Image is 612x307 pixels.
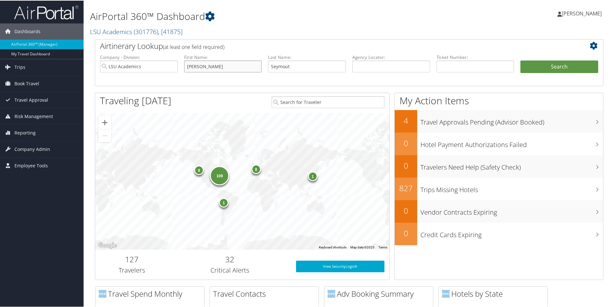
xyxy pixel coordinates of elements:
[14,4,78,19] img: airportal-logo.png
[395,227,417,238] h2: 0
[319,245,346,249] button: Keyboard shortcuts
[100,40,556,51] h2: Airtinerary Lookup
[420,136,603,149] h3: Hotel Payment Authorizations Failed
[14,141,50,157] span: Company Admin
[99,288,204,299] h2: Travel Spend Monthly
[395,182,417,193] h2: 827
[420,114,603,126] h3: Travel Approvals Pending (Advisor Booked)
[14,124,36,140] span: Reporting
[395,160,417,171] h2: 0
[520,60,598,73] button: Search
[97,241,118,249] img: Google
[100,265,164,274] h3: Travelers
[184,53,262,60] label: First Name:
[328,288,433,299] h2: Adv Booking Summary
[395,109,603,132] a: 4Travel Approvals Pending (Advisor Booked)
[420,227,603,239] h3: Credit Cards Expiring
[90,9,436,23] h1: AirPortal 360™ Dashboard
[14,59,25,75] span: Trips
[395,137,417,148] h2: 0
[90,27,183,35] a: LSU Academics
[308,171,318,181] div: 1
[268,53,346,60] label: Last Name:
[420,159,603,171] h3: Travelers Need Help (Safety Check)
[174,265,286,274] h3: Critical Alerts
[158,27,183,35] span: , [ 41875 ]
[378,245,387,248] a: Terms (opens in new tab)
[174,253,286,264] h2: 32
[163,43,224,50] span: (at least one field required)
[14,157,48,173] span: Employee Tools
[395,132,603,154] a: 0Hotel Payment Authorizations Failed
[350,245,374,248] span: Map data ©2025
[395,154,603,177] a: 0Travelers Need Help (Safety Check)
[395,200,603,222] a: 0Vendor Contracts Expiring
[219,197,229,207] div: 1
[442,289,450,297] img: domo-logo.png
[98,116,111,128] button: Zoom in
[442,288,547,299] h2: Hotels by State
[97,241,118,249] a: Open this area in Google Maps (opens a new window)
[395,115,417,126] h2: 4
[14,75,39,91] span: Book Travel
[14,91,48,107] span: Travel Approval
[194,165,204,174] div: 8
[100,93,171,107] h1: Traveling [DATE]
[272,96,384,107] input: Search for Traveler
[296,260,384,272] a: View SecurityLogic®
[251,163,261,173] div: 8
[328,289,335,297] img: domo-logo.png
[395,177,603,200] a: 827Trips Missing Hotels
[562,9,602,16] span: [PERSON_NAME]
[98,129,111,142] button: Zoom out
[557,3,608,23] a: [PERSON_NAME]
[14,108,53,124] span: Risk Management
[395,93,603,107] h1: My Action Items
[352,53,430,60] label: Agency Locator:
[100,53,178,60] label: Company - Division:
[213,288,319,299] h2: Travel Contacts
[420,181,603,194] h3: Trips Missing Hotels
[210,165,230,185] div: 109
[14,23,40,39] span: Dashboards
[437,53,514,60] label: Ticket Number:
[395,222,603,245] a: 0Credit Cards Expiring
[100,253,164,264] h2: 127
[420,204,603,216] h3: Vendor Contracts Expiring
[134,27,158,35] span: ( 301776 )
[99,289,106,297] img: domo-logo.png
[395,205,417,216] h2: 0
